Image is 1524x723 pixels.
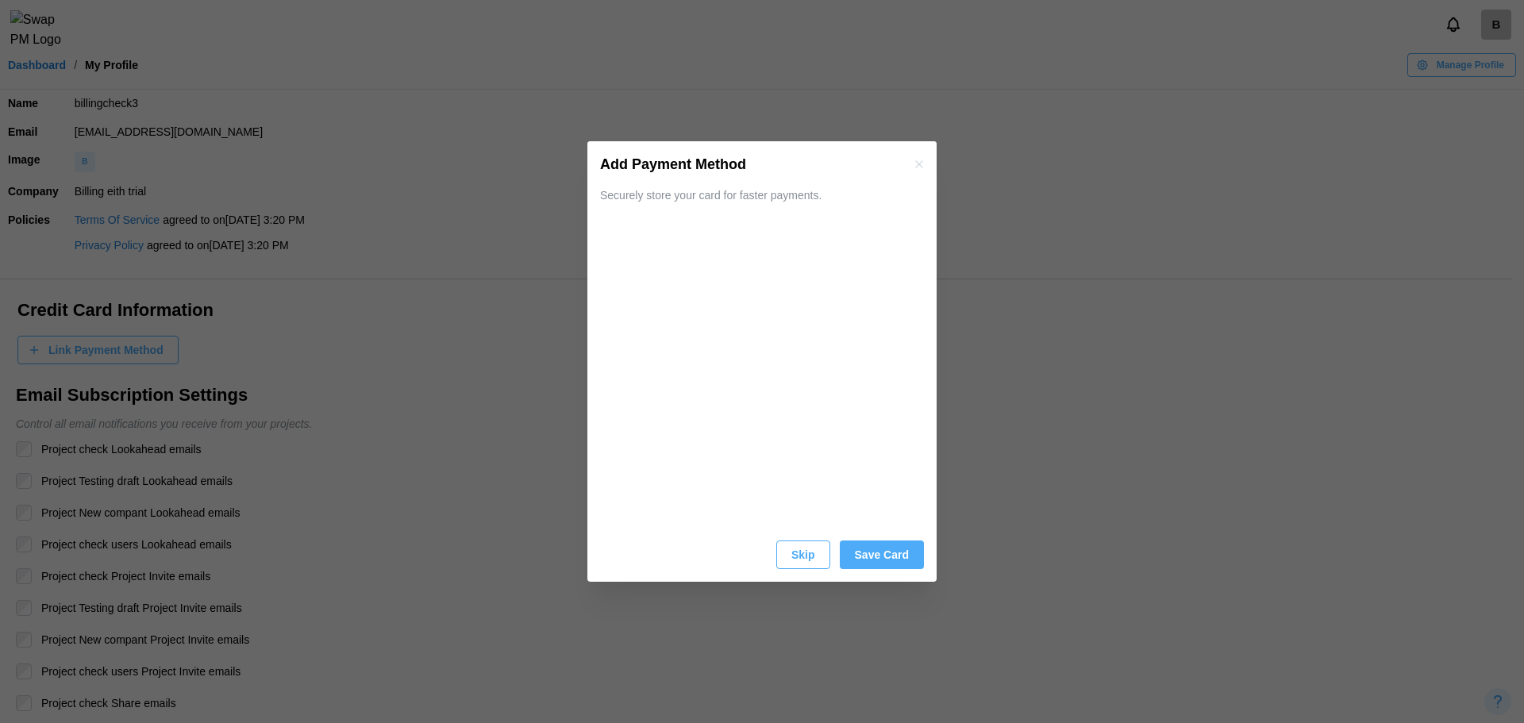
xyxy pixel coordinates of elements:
button: Save Card [840,540,924,569]
span: Skip [791,541,815,568]
h4: Add Payment Method [600,154,746,175]
div: Securely store your card for faster payments. [600,187,924,205]
iframe: Secure payment input frame [597,217,927,525]
button: Skip [776,540,830,569]
span: Save Card [855,541,909,568]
